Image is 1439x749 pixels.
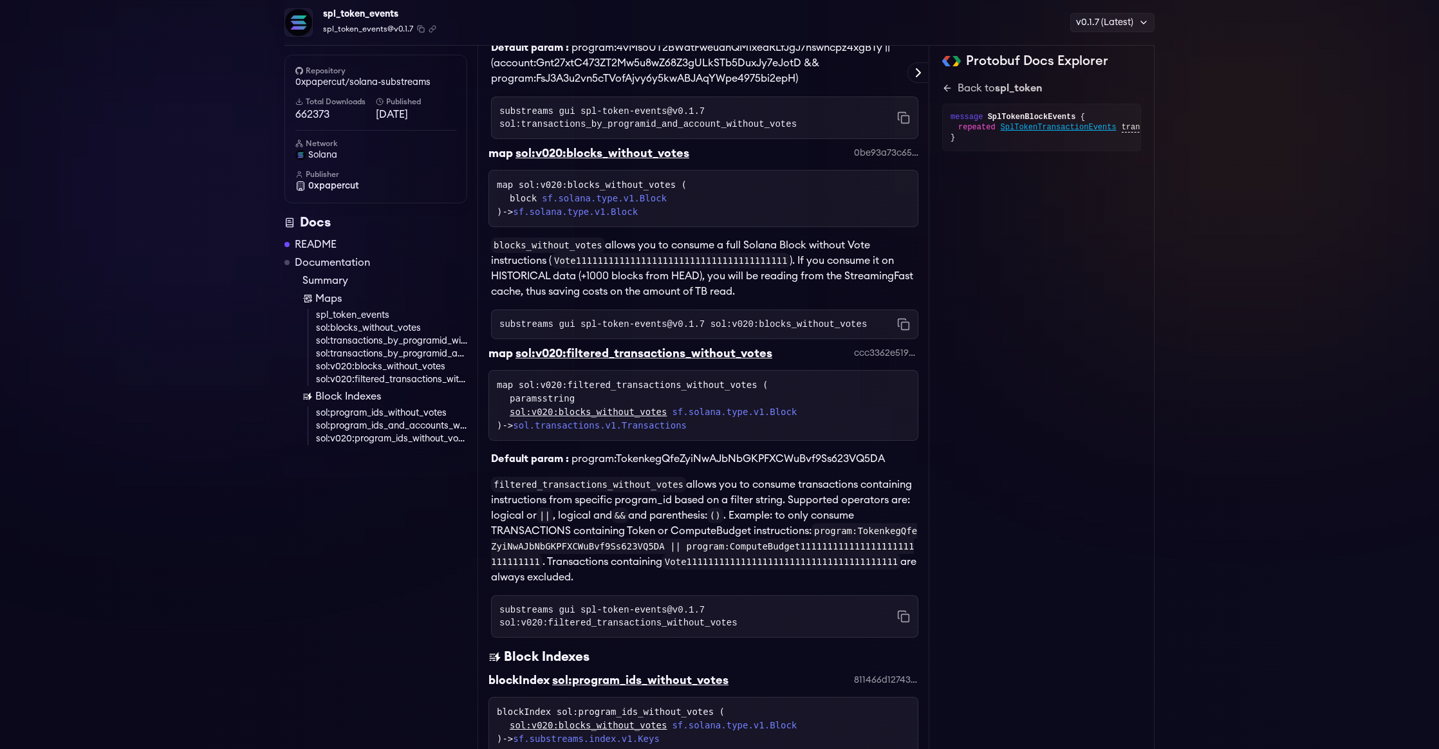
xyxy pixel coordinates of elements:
[510,719,667,732] a: sol:v020:blocks_without_votes
[302,389,467,404] a: Block Indexes
[491,237,605,253] code: blocks_without_votes
[1081,113,1085,122] span: {
[1070,13,1155,32] div: v0.1.7 (Latest)
[488,648,501,666] img: Block Indexes icon
[488,671,550,689] div: blockIndex
[672,719,797,732] a: sf.solana.type.v1.Block
[854,147,918,160] div: 0be93a73c65aa8ec2de4b1a47209edeea493ff29
[707,508,723,523] code: ()
[510,192,910,205] div: block
[854,674,918,687] div: 811466d12743a8b02be8ba6649cfa9a24aa1af62
[308,180,359,192] span: 0xpapercut
[316,407,467,420] a: sol:program_ids_without_votes
[488,144,513,162] div: map
[672,405,797,419] a: sf.solana.type.v1.Block
[316,309,467,322] a: spl_token_events
[323,23,413,35] span: spl_token_events@v0.1.7
[499,604,897,629] code: substreams gui spl-token-events@v0.1.7 sol:v020:filtered_transactions_without_votes
[295,66,456,76] h6: Repository
[285,9,312,36] img: Package Logo
[308,149,337,162] span: solana
[497,178,910,219] div: map sol:v020:blocks_without_votes ( )
[552,671,729,689] div: sol:program_ids_without_votes
[284,214,467,232] div: Docs
[499,318,867,331] code: substreams gui spl-token-events@v0.1.7 sol:v020:blocks_without_votes
[295,67,303,75] img: github
[1122,123,1177,133] span: transactions
[295,138,456,149] h6: Network
[295,150,306,160] img: solana
[854,347,918,360] div: ccc3362e519a9eec745093ac483c80abe0134109
[429,25,436,33] button: Copy .spkg link to clipboard
[316,432,467,445] a: sol:v020:program_ids_without_votes
[897,318,910,331] button: Copy command to clipboard
[316,322,467,335] a: sol:blocks_without_votes
[295,169,456,180] h6: Publisher
[966,52,1108,70] h2: Protobuf Docs Explorer
[502,420,687,430] span: ->
[942,56,961,66] img: Protobuf
[502,207,638,217] span: ->
[513,207,638,217] a: sf.solana.type.v1.Block
[316,373,467,386] a: sol:v020:filtered_transactions_without_votes
[295,107,376,122] span: 662373
[502,734,659,744] span: ->
[295,237,337,252] a: README
[510,392,910,405] div: paramsstring
[316,335,467,347] a: sol:transactions_by_programid_without_votes
[491,237,918,299] p: allows you to consume a full Solana Block without Vote instructions ( ). If you consume it on HIS...
[491,42,890,84] span: program:4vMsoUT2BWatFweudnQM1xedRLfJgJ7hswhcpz4xgBTy || (account:Gnt27xtC473ZT2Mw5u8wZ68Z3gULkSTb...
[488,344,513,362] div: map
[316,420,467,432] a: sol:program_ids_and_accounts_without_votes
[295,97,376,107] h6: Total Downloads
[417,25,425,33] button: Copy package name and version
[897,111,910,124] button: Copy command to clipboard
[513,734,660,744] a: sf.substreams.index.v1.Keys
[1001,122,1117,133] span: SplTokenTransactionEvents
[552,253,790,268] code: Vote111111111111111111111111111111111111111
[497,705,910,746] div: blockIndex sol:program_ids_without_votes ( )
[951,113,983,122] span: message
[612,508,628,523] code: &&
[897,610,910,623] button: Copy command to clipboard
[302,391,313,402] img: Block Index icon
[323,5,436,23] div: spl_token_events
[537,508,553,523] code: ||
[295,149,456,162] a: solana
[376,97,456,107] h6: Published
[988,113,1076,122] span: SplTokenBlockEvents
[662,554,900,569] code: Vote111111111111111111111111111111111111111
[542,192,667,205] a: sf.solana.type.v1.Block
[491,42,569,53] b: Default param :
[497,378,910,432] div: map sol:v020:filtered_transactions_without_votes ( )
[316,347,467,360] a: sol:transactions_by_programid_and_account_without_votes
[376,107,456,122] span: [DATE]
[571,454,885,464] span: program:TokenkegQfeZyiNwAJbNbGKPFXCWuBvf9Ss623VQ5DA
[302,291,467,306] a: Maps
[951,133,1133,143] div: }
[958,80,1043,96] div: Back to
[995,83,1043,93] span: spl_token
[491,477,918,585] p: allows you to consume transactions containing instructions from specific program_id based on a fi...
[302,293,313,304] img: Map icon
[513,420,687,430] a: sol.transactions.v1.Transactions
[942,80,1141,96] a: Back tospl_token
[295,255,370,270] a: Documentation
[510,405,667,419] a: sol:v020:blocks_without_votes
[316,360,467,373] a: sol:v020:blocks_without_votes
[295,76,456,89] a: 0xpapercut/solana-substreams
[491,454,569,464] b: Default param :
[515,344,772,362] div: sol:v020:filtered_transactions_without_votes
[958,122,996,133] span: repeated
[504,648,590,666] div: Block Indexes
[302,273,467,288] a: Summary
[515,144,689,162] div: sol:v020:blocks_without_votes
[491,523,917,569] code: program:TokenkegQfeZyiNwAJbNbGKPFXCWuBvf9Ss623VQ5DA || program:ComputeBudget111111111111111111111...
[295,180,456,192] a: 0xpapercut
[491,477,686,492] code: filtered_transactions_without_votes
[499,105,897,131] code: substreams gui spl-token-events@v0.1.7 sol:transactions_by_programid_and_account_without_votes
